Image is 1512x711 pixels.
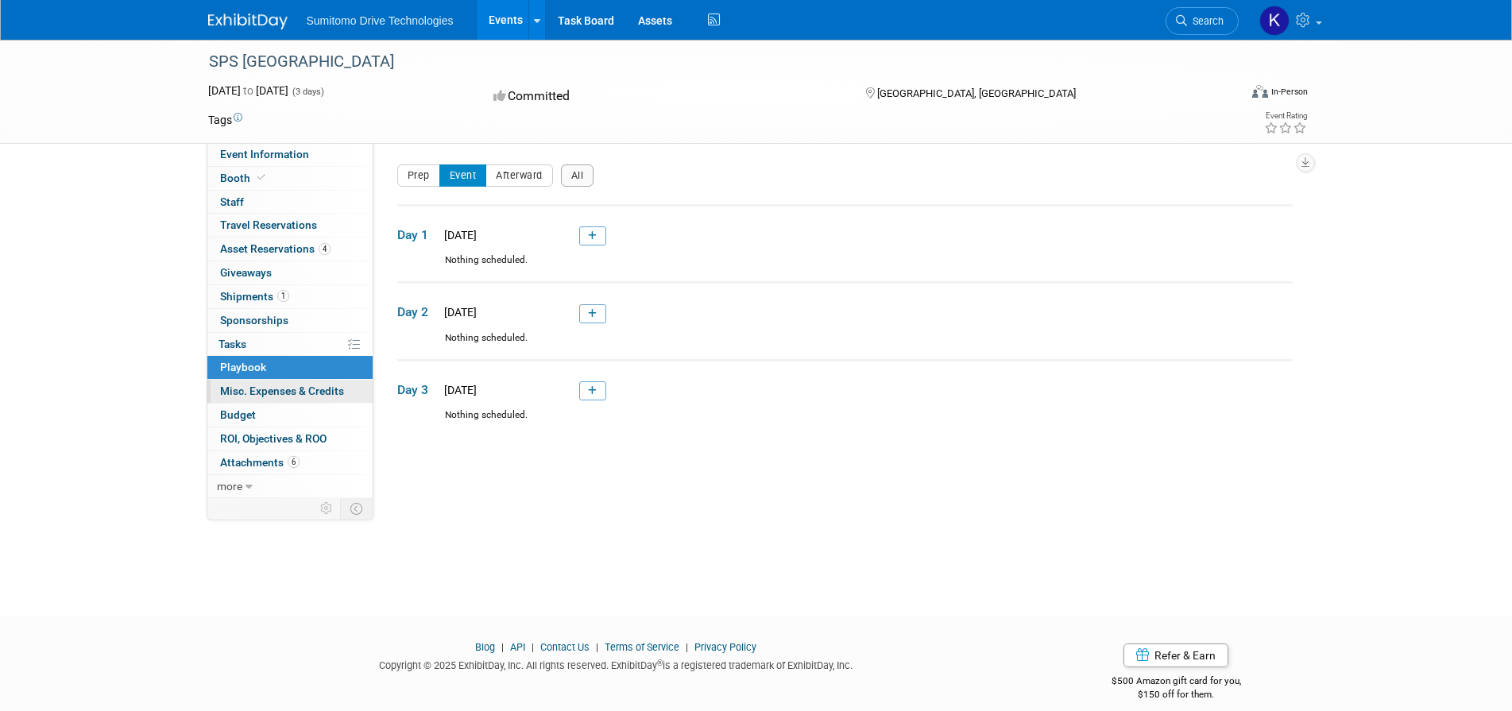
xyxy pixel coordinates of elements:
[397,164,440,187] button: Prep
[208,14,288,29] img: ExhibitDay
[682,641,692,653] span: |
[439,229,477,242] span: [DATE]
[220,384,344,397] span: Misc. Expenses & Credits
[1187,15,1224,27] span: Search
[439,164,487,187] button: Event
[220,148,309,160] span: Event Information
[220,432,327,445] span: ROI, Objectives & ROO
[307,14,454,27] span: Sumitomo Drive Technologies
[220,456,300,469] span: Attachments
[439,384,477,396] span: [DATE]
[207,191,373,214] a: Staff
[220,172,269,184] span: Booth
[397,381,437,399] span: Day 3
[257,173,265,182] i: Booth reservation complete
[497,641,508,653] span: |
[1252,85,1268,98] img: Format-Inperson.png
[217,480,242,493] span: more
[207,333,373,356] a: Tasks
[397,408,1293,436] div: Nothing scheduled.
[1259,6,1290,36] img: Karlaa Gregory
[207,261,373,284] a: Giveaways
[439,306,477,319] span: [DATE]
[1264,112,1307,120] div: Event Rating
[528,641,538,653] span: |
[220,290,289,303] span: Shipments
[605,641,679,653] a: Terms of Service
[475,641,495,653] a: Blog
[207,427,373,450] a: ROI, Objectives & ROO
[340,498,373,519] td: Toggle Event Tabs
[485,164,553,187] button: Afterward
[540,641,590,653] a: Contact Us
[220,314,288,327] span: Sponsorships
[220,408,256,421] span: Budget
[277,290,289,302] span: 1
[207,214,373,237] a: Travel Reservations
[1123,643,1228,667] a: Refer & Earn
[207,404,373,427] a: Budget
[208,84,288,97] span: [DATE] [DATE]
[207,309,373,332] a: Sponsorships
[489,83,840,110] div: Committed
[218,338,246,350] span: Tasks
[1048,688,1305,701] div: $150 off for them.
[220,242,331,255] span: Asset Reservations
[220,266,272,279] span: Giveaways
[288,456,300,468] span: 6
[220,195,244,208] span: Staff
[510,641,525,653] a: API
[877,87,1076,99] span: [GEOGRAPHIC_DATA], [GEOGRAPHIC_DATA]
[657,659,663,667] sup: ®
[1270,86,1308,98] div: In-Person
[1048,664,1305,701] div: $500 Amazon gift card for you,
[220,218,317,231] span: Travel Reservations
[241,84,256,97] span: to
[397,226,437,244] span: Day 1
[592,641,602,653] span: |
[397,331,1293,359] div: Nothing scheduled.
[207,380,373,403] a: Misc. Expenses & Credits
[694,641,756,653] a: Privacy Policy
[1145,83,1309,106] div: Event Format
[208,655,1025,673] div: Copyright © 2025 ExhibitDay, Inc. All rights reserved. ExhibitDay is a registered trademark of Ex...
[220,361,266,373] span: Playbook
[207,285,373,308] a: Shipments1
[1166,7,1239,35] a: Search
[313,498,341,519] td: Personalize Event Tab Strip
[207,356,373,379] a: Playbook
[291,87,324,97] span: (3 days)
[207,167,373,190] a: Booth
[207,451,373,474] a: Attachments6
[208,112,242,128] td: Tags
[203,48,1215,76] div: SPS [GEOGRAPHIC_DATA]
[397,253,1293,281] div: Nothing scheduled.
[397,303,437,321] span: Day 2
[207,475,373,498] a: more
[319,243,331,255] span: 4
[207,238,373,261] a: Asset Reservations4
[207,143,373,166] a: Event Information
[561,164,594,187] button: All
